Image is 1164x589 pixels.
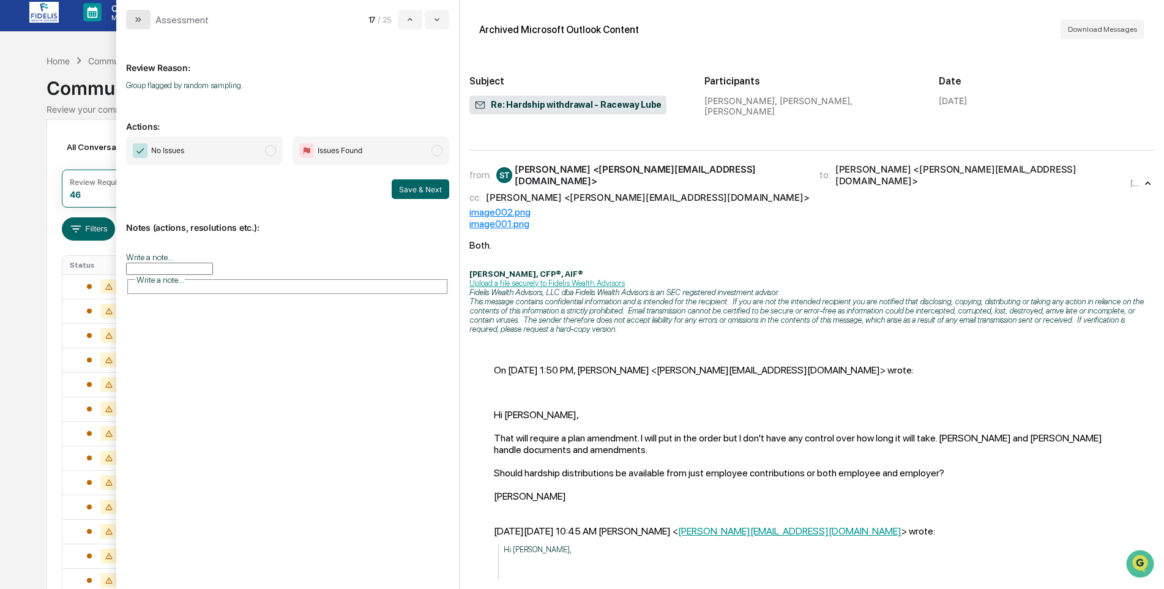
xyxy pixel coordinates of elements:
div: Home [47,56,70,66]
div: 46 [70,189,81,200]
div: ST [496,167,512,183]
div: [PERSON_NAME] <[PERSON_NAME][EMAIL_ADDRESS][DOMAIN_NAME]> [486,192,809,203]
img: logo [29,2,59,23]
p: Manage Tasks [102,13,163,22]
img: Checkmark [133,143,147,158]
h2: Date [939,75,1154,87]
span: Issues Found [318,144,362,157]
a: 🔎Data Lookup [7,173,82,195]
div: 🖐️ [12,156,22,165]
div: [DATE][DATE] 10:45 AM [PERSON_NAME] < > wrote: [494,525,1130,537]
span: Pylon [122,208,148,217]
img: Flag [299,143,314,158]
a: Powered byPylon [86,207,148,217]
div: image002.png [469,206,1154,218]
a: 🗄️Attestations [84,149,157,171]
blockquote: On [DATE] 1:50 PM, [PERSON_NAME] <[PERSON_NAME][EMAIL_ADDRESS][DOMAIN_NAME]> wrote: [494,364,1130,388]
span: No Issues [151,144,184,157]
a: [PERSON_NAME][EMAIL_ADDRESS][DOMAIN_NAME] [678,525,901,537]
div: That will require a plan amendment. I will put in the order but I don't have any control over how... [494,432,1130,456]
span: cc: [469,192,481,203]
div: Hi [PERSON_NAME], [494,409,1130,514]
span: Download Messages [1068,25,1137,34]
th: Status [62,256,142,274]
div: [PERSON_NAME] <[PERSON_NAME][EMAIL_ADDRESS][DOMAIN_NAME]> [835,163,1128,187]
h2: Subject [469,75,685,87]
div: [DATE] [939,96,967,106]
div: Should hardship distributions be available from just employee contributions or both employee and ... [494,467,1130,479]
span: to: [819,169,830,181]
b: [PERSON_NAME], CFP®, AIF® [469,269,583,279]
a: Upload a file securely to Fidelis Wealth Advisors [469,279,625,288]
button: Start new chat [208,97,223,112]
div: We're available if you need us! [42,106,155,116]
p: Actions: [126,107,449,132]
span: Data Lookup [24,178,77,190]
time: Thursday, September 25, 2025 at 3:57:38 PM [1130,179,1143,188]
span: Re: Hardship withdrawal - Raceway Lube [474,99,662,111]
i: This message contains confidential information and is intended for the recipient. If you are not ... [469,297,1144,334]
span: from: [469,169,491,181]
div: Assessment [155,14,209,26]
button: Save & Next [392,179,449,199]
div: Archived Microsoft Outlook Content [479,24,639,36]
span: Preclearance [24,154,79,167]
p: Hi [PERSON_NAME], [504,545,1130,554]
label: Write a note... [126,252,173,262]
span: 17 [368,15,375,24]
p: Review Reason: [126,48,449,73]
div: [PERSON_NAME] <[PERSON_NAME][EMAIL_ADDRESS][DOMAIN_NAME]> [515,163,805,187]
a: 🖐️Preclearance [7,149,84,171]
button: Filters [62,217,115,241]
p: Group flagged by random sampling. [126,81,449,90]
div: Review your communication records across channels [47,104,1117,114]
img: 1746055101610-c473b297-6a78-478c-a979-82029cc54cd1 [12,94,34,116]
iframe: Open customer support [1125,549,1158,582]
div: Communications Archive [47,67,1117,99]
span: / 25 [378,15,395,24]
h2: Participants [704,75,920,87]
p: Calendar [102,3,163,13]
div: Communications Archive [88,56,187,66]
div: Start new chat [42,94,201,106]
p: Notes (actions, resolutions etc.): [126,208,449,233]
div: [PERSON_NAME] [494,490,1130,502]
div: Review Required [70,178,129,187]
div: [PERSON_NAME], [PERSON_NAME], [PERSON_NAME] [704,96,920,116]
p: How can we help? [12,26,223,45]
span: Write a note... [136,275,184,285]
div: 🗄️ [89,156,99,165]
button: Download Messages [1061,20,1144,39]
div: 🔎 [12,179,22,189]
div: All Conversations [62,137,154,157]
p: We are running into an issue with Raceway. Can you add hardship withdrawals asap? [504,579,1130,588]
i: Fidelis Wealth Advisors, LLC dba Fidelis Wealth Advisors is an SEC registered investment advisor. [469,288,779,297]
div: image001.png [469,218,1154,230]
span: Attestations [101,154,152,167]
